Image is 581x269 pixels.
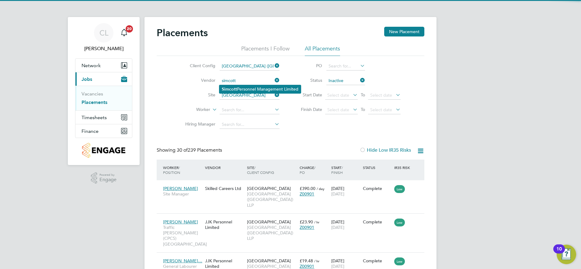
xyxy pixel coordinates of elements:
span: Traffic [PERSON_NAME] (CPCS) [GEOGRAPHIC_DATA] [163,225,202,247]
a: [PERSON_NAME]Site ManagerSkilled Careers Ltd[GEOGRAPHIC_DATA][GEOGRAPHIC_DATA] ([GEOGRAPHIC_DATA]... [162,182,424,188]
button: Open Resource Center, 10 new notifications [557,245,576,264]
div: Complete [363,258,391,264]
input: Search for... [220,77,280,85]
span: [GEOGRAPHIC_DATA] [247,186,291,191]
div: Complete [363,219,391,225]
input: Select one [326,77,365,85]
div: 10 [556,249,562,257]
span: [PERSON_NAME]… [163,258,202,264]
span: 20 [126,25,133,33]
div: Site [245,162,298,178]
li: Placements I Follow [241,45,290,56]
span: To [359,105,367,113]
span: £19.48 [300,258,313,264]
button: New Placement [384,27,424,36]
span: [DATE] [331,191,344,197]
a: CL[PERSON_NAME] [75,23,132,52]
label: Finish Date [295,107,322,112]
span: [PERSON_NAME] [163,219,198,225]
span: CL [99,29,108,37]
input: Search for... [220,120,280,129]
span: Low [394,185,405,193]
label: Worker [175,107,210,113]
b: Simcott [222,87,237,92]
span: Select date [370,92,392,98]
li: Personnel Management Limited [219,85,301,93]
a: Powered byEngage [91,172,117,184]
input: Search for... [326,62,365,71]
a: Vacancies [82,91,103,97]
h2: Placements [157,27,208,39]
button: Jobs [75,72,132,86]
label: PO [295,63,322,68]
a: 20 [118,23,130,43]
div: Skilled Careers Ltd [204,183,245,194]
span: [DATE] [331,264,344,269]
div: IR35 Risk [393,162,414,173]
div: [DATE] [330,183,361,200]
span: [GEOGRAPHIC_DATA] [247,258,291,264]
label: Start Date [295,92,322,98]
span: To [359,91,367,99]
span: Z00901 [300,264,314,269]
a: Placements [82,99,107,105]
span: [GEOGRAPHIC_DATA] ([GEOGRAPHIC_DATA]) LLP [247,191,297,208]
div: Worker [162,162,204,178]
span: Chay Lee-Wo [75,45,132,52]
div: Status [361,162,393,173]
span: Network [82,63,101,68]
span: Site Manager [163,191,202,197]
input: Search for... [220,91,280,100]
span: Timesheets [82,115,107,120]
span: Select date [327,92,349,98]
a: [PERSON_NAME]…General Labourer (Zone 1)JJK Personnel Limited[GEOGRAPHIC_DATA][GEOGRAPHIC_DATA] ([... [162,255,424,260]
span: £390.00 [300,186,315,191]
label: Client Config [180,63,215,68]
input: Search for... [220,62,280,71]
a: Go to home page [75,143,132,158]
span: Z00901 [300,225,314,230]
span: Finance [82,128,99,134]
span: £23.90 [300,219,313,225]
button: Network [75,59,132,72]
label: Site [180,92,215,98]
span: 30 of [177,147,188,153]
label: Vendor [180,78,215,83]
img: countryside-properties-logo-retina.png [82,143,125,158]
div: Vendor [204,162,245,173]
span: Z00901 [300,191,314,197]
div: Charge [298,162,330,178]
span: Engage [99,177,117,182]
div: Start [330,162,361,178]
span: Low [394,219,405,226]
div: Complete [363,186,391,191]
div: Jobs [75,86,132,110]
button: Timesheets [75,111,132,124]
span: / Position [163,165,180,175]
label: Status [295,78,322,83]
label: Hiring Manager [180,121,215,127]
span: / Client Config [247,165,274,175]
span: / PO [300,165,315,175]
span: Select date [370,107,392,112]
div: JJK Personnel Limited [204,216,245,233]
span: [PERSON_NAME] [163,186,198,191]
span: / hr [314,220,319,224]
span: Low [394,257,405,265]
a: [PERSON_NAME]Traffic [PERSON_NAME] (CPCS) [GEOGRAPHIC_DATA]JJK Personnel Limited[GEOGRAPHIC_DATA]... [162,216,424,221]
span: Jobs [82,76,92,82]
span: [DATE] [331,225,344,230]
label: Hide Low IR35 Risks [360,147,411,153]
span: 239 Placements [177,147,222,153]
input: Search for... [220,106,280,114]
span: [GEOGRAPHIC_DATA] [247,219,291,225]
span: / day [317,186,325,191]
span: Powered by [99,172,117,178]
span: Select date [327,107,349,112]
div: Showing [157,147,223,153]
span: [GEOGRAPHIC_DATA] ([GEOGRAPHIC_DATA]) LLP [247,225,297,241]
button: Finance [75,124,132,138]
nav: Main navigation [68,17,140,165]
div: [DATE] [330,216,361,233]
span: / Finish [331,165,343,175]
